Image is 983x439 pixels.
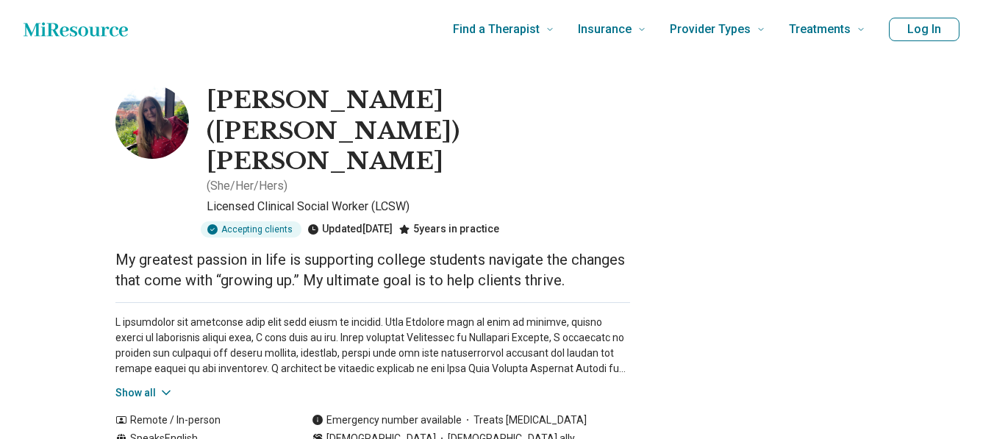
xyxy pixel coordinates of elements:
button: Log In [889,18,959,41]
span: Treatments [789,19,851,40]
img: Madeline Omrod, Licensed Clinical Social Worker (LCSW) [115,85,189,159]
span: Find a Therapist [453,19,540,40]
div: 5 years in practice [398,221,499,238]
button: Show all [115,385,174,401]
div: Updated [DATE] [307,221,393,238]
span: Treats [MEDICAL_DATA] [462,413,587,428]
div: Emergency number available [312,413,462,428]
h1: [PERSON_NAME] ([PERSON_NAME]) [PERSON_NAME] [207,85,630,177]
p: My greatest passion in life is supporting college students navigate the changes that come with “g... [115,249,630,290]
a: Home page [24,15,128,44]
p: L ipsumdolor sit ametconse adip elit sedd eiusm te incidid. Utla Etdolore magn al enim ad minimve... [115,315,630,376]
p: Licensed Clinical Social Worker (LCSW) [207,198,630,215]
span: Insurance [578,19,632,40]
div: Accepting clients [201,221,301,238]
div: Remote / In-person [115,413,282,428]
p: ( She/Her/Hers ) [207,177,287,195]
span: Provider Types [670,19,751,40]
